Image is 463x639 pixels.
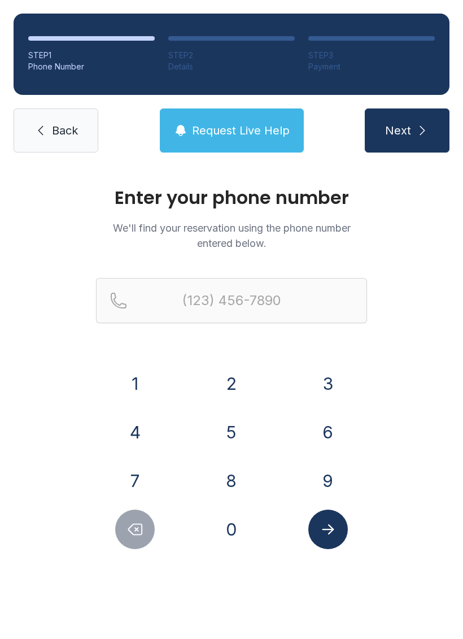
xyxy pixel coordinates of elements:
[212,364,251,403] button: 2
[385,123,411,138] span: Next
[308,364,348,403] button: 3
[308,510,348,549] button: Submit lookup form
[168,61,295,72] div: Details
[52,123,78,138] span: Back
[308,50,435,61] div: STEP 3
[115,461,155,501] button: 7
[115,412,155,452] button: 4
[308,412,348,452] button: 6
[192,123,290,138] span: Request Live Help
[115,364,155,403] button: 1
[96,220,367,251] p: We'll find your reservation using the phone number entered below.
[212,461,251,501] button: 8
[212,412,251,452] button: 5
[115,510,155,549] button: Delete number
[28,50,155,61] div: STEP 1
[308,461,348,501] button: 9
[212,510,251,549] button: 0
[168,50,295,61] div: STEP 2
[96,278,367,323] input: Reservation phone number
[96,189,367,207] h1: Enter your phone number
[28,61,155,72] div: Phone Number
[308,61,435,72] div: Payment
